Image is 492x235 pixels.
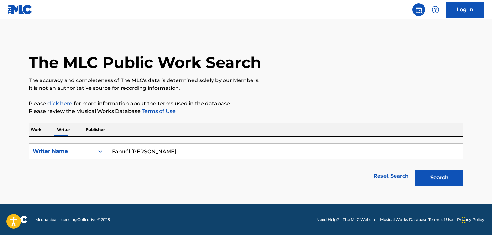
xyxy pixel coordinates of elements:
div: Writer Name [33,147,91,155]
p: Writer [55,123,72,136]
p: It is not an authoritative source for recording information. [29,84,463,92]
p: Publisher [84,123,107,136]
p: The accuracy and completeness of The MLC's data is determined solely by our Members. [29,77,463,84]
img: search [415,6,423,14]
a: Need Help? [316,217,339,222]
img: logo [8,216,28,223]
div: Help [429,3,442,16]
a: click here [47,100,72,107]
h1: The MLC Public Work Search [29,53,261,72]
p: Please for more information about the terms used in the database. [29,100,463,108]
a: Musical Works Database Terms of Use [380,217,453,222]
iframe: Chat Widget [460,204,492,235]
a: Public Search [412,3,425,16]
a: Terms of Use [141,108,176,114]
img: help [432,6,439,14]
a: Reset Search [370,169,412,183]
form: Search Form [29,143,463,189]
a: The MLC Website [343,217,376,222]
img: MLC Logo [8,5,32,14]
p: Please review the Musical Works Database [29,108,463,115]
a: Privacy Policy [457,217,484,222]
div: Drag [462,211,466,230]
a: Log In [446,2,484,18]
span: Mechanical Licensing Collective © 2025 [35,217,110,222]
button: Search [415,170,463,186]
p: Work [29,123,43,136]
